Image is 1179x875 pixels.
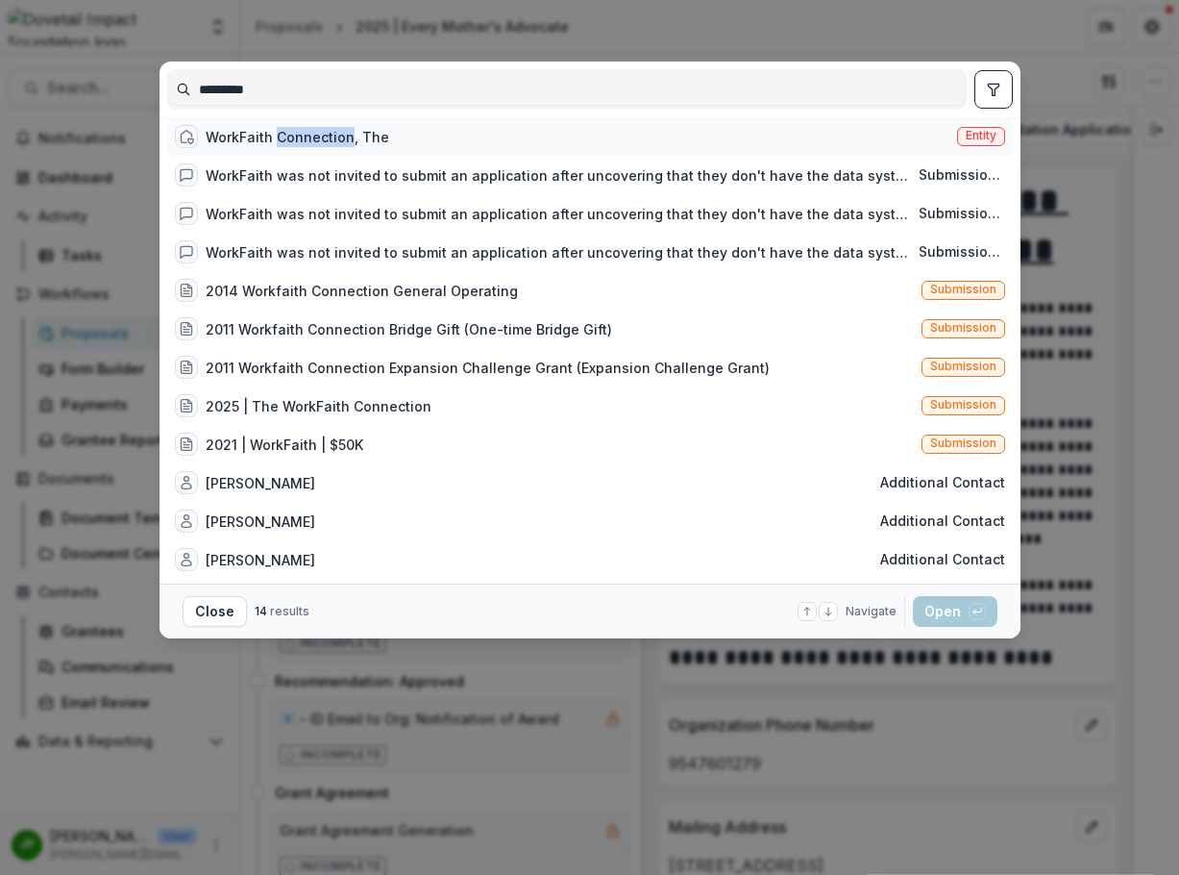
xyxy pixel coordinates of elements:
[974,70,1013,109] button: toggle filters
[966,129,996,142] span: Entity
[206,512,315,532] div: [PERSON_NAME]
[930,321,996,335] span: Submission
[206,473,315,493] div: [PERSON_NAME]
[919,244,1005,261] span: Submission comment
[206,242,911,262] div: WorkFaith was not invited to submit an application after uncovering that they don't have the data...
[930,398,996,412] span: Submission
[919,206,1005,222] span: Submission comment
[206,435,363,455] div: 2021 | WorkFaith | $50K
[930,360,996,373] span: Submission
[880,513,1005,530] span: Additional contact
[206,396,431,416] div: 2025 | The WorkFaith Connection
[919,167,1005,184] span: Submission comment
[206,281,518,301] div: 2014 Workfaith Connection General Operating
[880,552,1005,568] span: Additional contact
[206,204,911,224] div: WorkFaith was not invited to submit an application after uncovering that they don't have the data...
[206,550,315,570] div: [PERSON_NAME]
[206,358,770,378] div: 2011 Workfaith Connection Expansion Challenge Grant (Expansion Challenge Grant)
[206,127,389,147] div: WorkFaith Connection, The
[930,437,996,450] span: Submission
[206,165,911,186] div: WorkFaith was not invited to submit an application after uncovering that they don't have the data...
[183,596,247,627] button: Close
[846,603,897,620] span: Navigate
[255,604,267,618] span: 14
[880,475,1005,491] span: Additional contact
[930,283,996,296] span: Submission
[270,604,309,618] span: results
[913,596,997,627] button: Open
[206,319,612,339] div: 2011 Workfaith Connection Bridge Gift (One-time Bridge Gift)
